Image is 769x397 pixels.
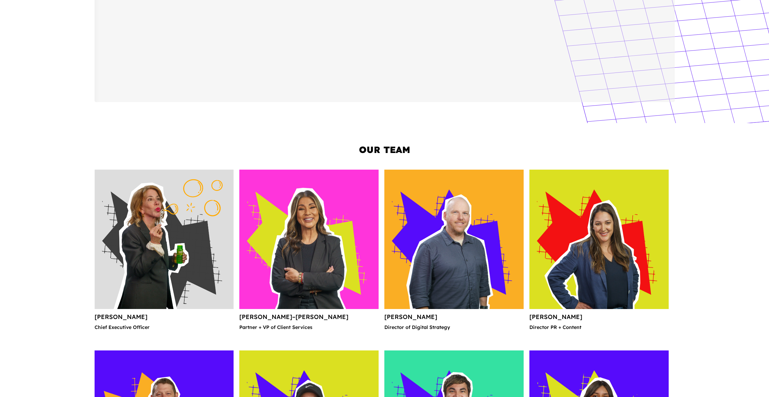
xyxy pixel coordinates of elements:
p: Chief Executive Officer [95,325,234,334]
p: Director of Digital Strategy [384,325,524,334]
img: Sandra Guadarrama–Baumunk [239,170,379,309]
img: Korenna Wilson [529,170,669,309]
img: Jerry Ferguson [384,170,524,309]
h2: Our Team [226,144,543,160]
p: Director PR + Content [529,325,669,334]
h4: [PERSON_NAME] [95,314,234,325]
p: Partner + VP of Client Services [239,325,379,334]
h4: [PERSON_NAME] [529,314,669,325]
h4: [PERSON_NAME]–[PERSON_NAME] [239,314,379,325]
h4: [PERSON_NAME] [384,314,524,325]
